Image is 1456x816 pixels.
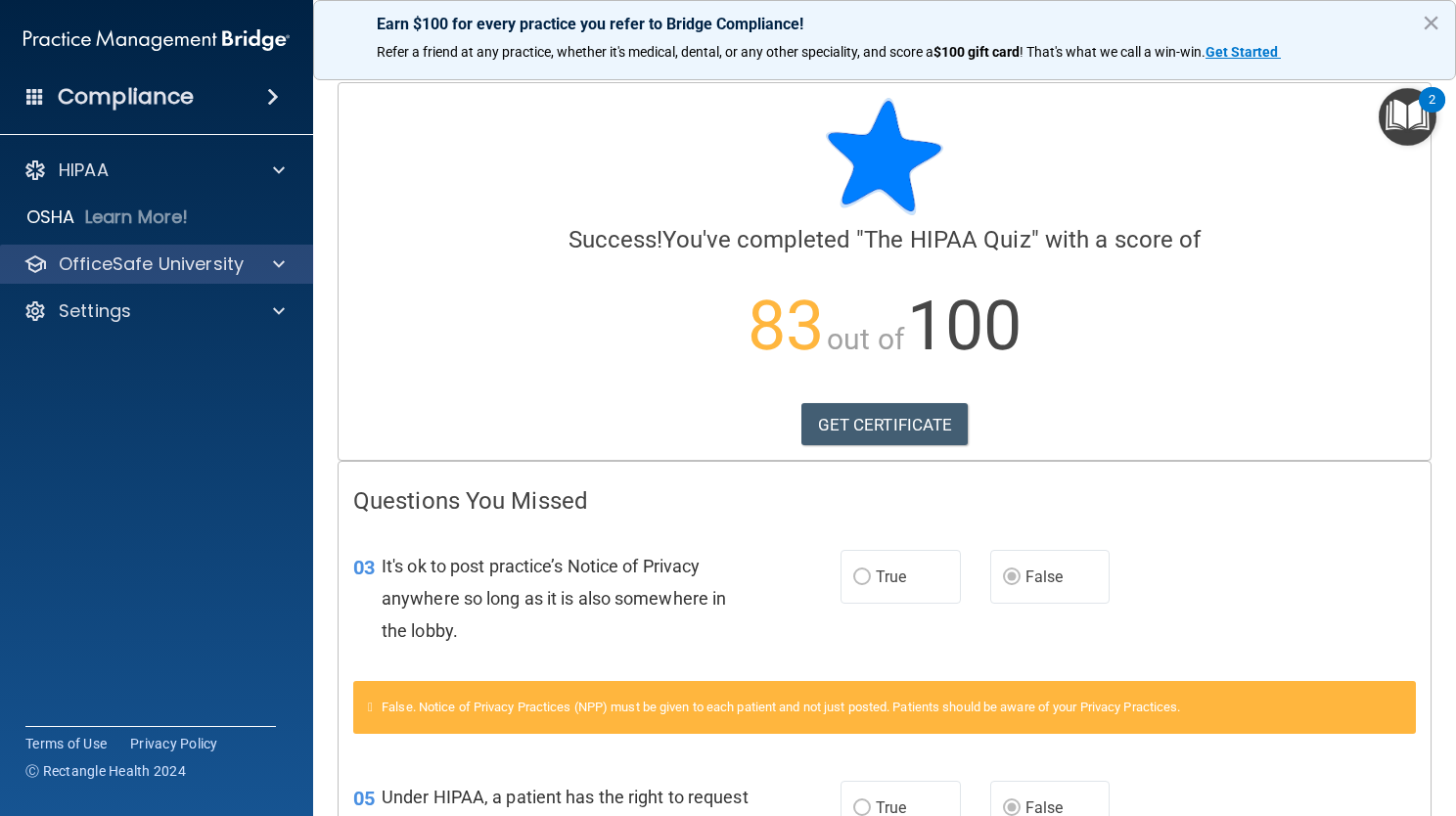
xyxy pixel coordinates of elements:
[801,403,969,446] a: GET CERTIFICATE
[59,299,131,323] p: Settings
[26,205,75,229] p: OSHA
[382,700,1180,714] span: False. Notice of Privacy Practices (NPP) must be given to each patient and not just posted. Patie...
[1422,7,1440,38] button: Close
[827,322,904,356] span: out of
[25,761,186,781] span: Ⓒ Rectangle Health 2024
[748,286,824,366] span: 83
[1020,44,1206,60] span: ! That's what we call a win-win.
[58,83,194,111] h4: Compliance
[59,252,244,276] p: OfficeSafe University
[569,226,663,253] span: Success!
[1025,567,1064,586] span: False
[23,159,285,182] a: HIPAA
[130,734,218,753] a: Privacy Policy
[377,15,1392,33] p: Earn $100 for every practice you refer to Bridge Compliance!
[1003,801,1021,816] input: False
[1206,44,1278,60] strong: Get Started
[876,567,906,586] span: True
[1003,570,1021,585] input: False
[377,44,933,60] span: Refer a friend at any practice, whether it's medical, dental, or any other speciality, and score a
[853,801,871,816] input: True
[1206,44,1281,60] a: Get Started
[382,556,726,641] span: It's ok to post practice’s Notice of Privacy anywhere so long as it is also somewhere in the lobby.
[864,226,1030,253] span: The HIPAA Quiz
[353,488,1416,514] h4: Questions You Missed
[59,159,109,182] p: HIPAA
[85,205,189,229] p: Learn More!
[23,21,290,60] img: PMB logo
[353,227,1416,252] h4: You've completed " " with a score of
[853,570,871,585] input: True
[23,299,285,323] a: Settings
[907,286,1022,366] span: 100
[933,44,1020,60] strong: $100 gift card
[1379,88,1436,146] button: Open Resource Center, 2 new notifications
[1429,100,1435,125] div: 2
[353,556,375,579] span: 03
[826,98,943,215] img: blue-star-rounded.9d042014.png
[353,787,375,810] span: 05
[25,734,107,753] a: Terms of Use
[23,252,285,276] a: OfficeSafe University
